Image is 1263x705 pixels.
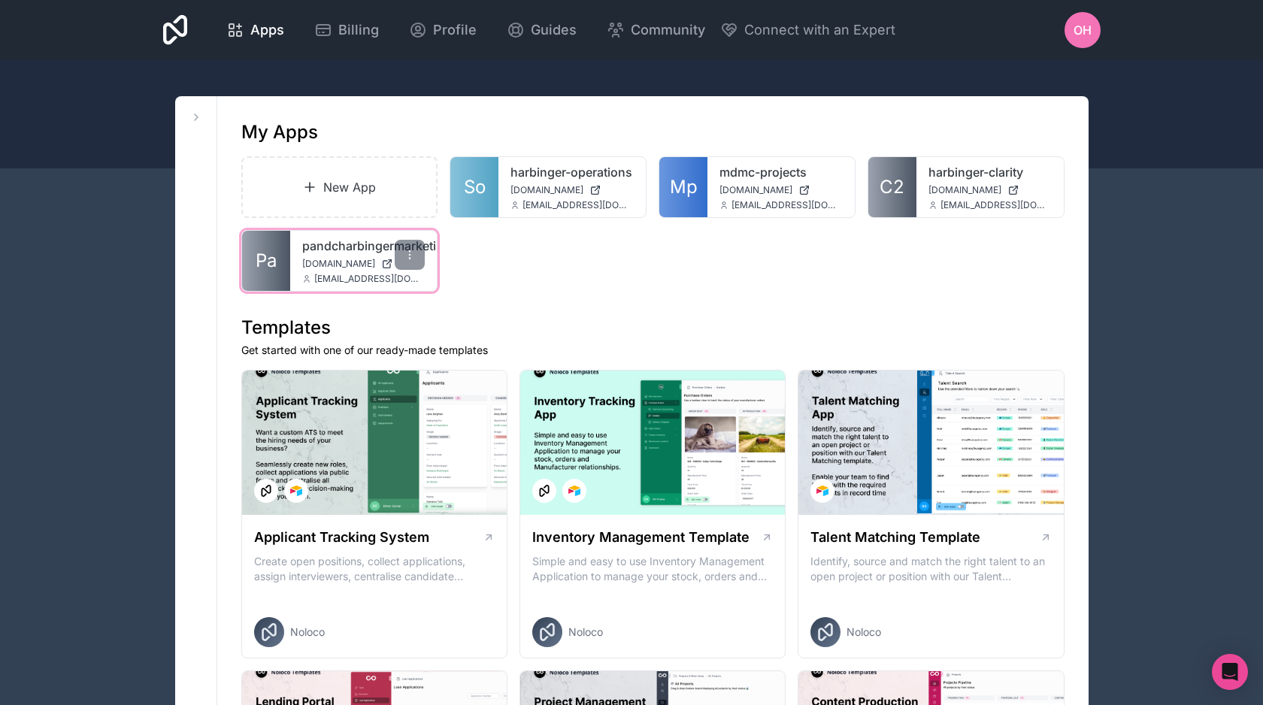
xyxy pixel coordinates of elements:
a: Guides [495,14,589,47]
span: Mp [670,175,698,199]
p: Simple and easy to use Inventory Management Application to manage your stock, orders and Manufact... [532,554,773,584]
h1: Applicant Tracking System [254,527,429,548]
p: Get started with one of our ready-made templates [241,343,1065,358]
a: Profile [397,14,489,47]
a: [DOMAIN_NAME] [510,184,634,196]
img: Airtable Logo [568,485,580,497]
span: Profile [433,20,477,41]
span: Noloco [847,625,881,640]
h1: Templates [241,316,1065,340]
span: [EMAIL_ADDRESS][DOMAIN_NAME] [522,199,634,211]
span: Noloco [290,625,325,640]
span: Connect with an Expert [744,20,895,41]
span: Pa [256,249,277,273]
h1: Talent Matching Template [810,527,980,548]
h1: My Apps [241,120,318,144]
img: Airtable Logo [290,485,302,497]
a: [DOMAIN_NAME] [302,258,426,270]
a: Community [595,14,717,47]
a: Billing [302,14,391,47]
span: OH [1074,21,1092,39]
span: [DOMAIN_NAME] [719,184,792,196]
span: [EMAIL_ADDRESS][DOMAIN_NAME] [940,199,1052,211]
p: Identify, source and match the right talent to an open project or position with our Talent Matchi... [810,554,1051,584]
span: [DOMAIN_NAME] [928,184,1001,196]
span: Noloco [568,625,603,640]
a: harbinger-clarity [928,163,1052,181]
span: Community [631,20,705,41]
span: So [464,175,486,199]
img: Airtable Logo [816,485,828,497]
a: Mp [659,157,707,217]
a: Pa [242,231,290,291]
span: Guides [531,20,577,41]
a: [DOMAIN_NAME] [928,184,1052,196]
p: Create open positions, collect applications, assign interviewers, centralise candidate feedback a... [254,554,495,584]
span: [DOMAIN_NAME] [302,258,375,270]
span: [EMAIL_ADDRESS][DOMAIN_NAME] [731,199,843,211]
span: C2 [880,175,904,199]
a: So [450,157,498,217]
a: C2 [868,157,916,217]
a: New App [241,156,438,218]
button: Connect with an Expert [720,20,895,41]
div: Open Intercom Messenger [1212,654,1248,690]
a: mdmc-projects [719,163,843,181]
a: pandcharbingermarketing [302,237,426,255]
a: harbinger-operations [510,163,634,181]
a: [DOMAIN_NAME] [719,184,843,196]
a: Apps [214,14,296,47]
span: [EMAIL_ADDRESS][DOMAIN_NAME] [314,273,426,285]
span: Billing [338,20,379,41]
h1: Inventory Management Template [532,527,750,548]
span: [DOMAIN_NAME] [510,184,583,196]
span: Apps [250,20,284,41]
